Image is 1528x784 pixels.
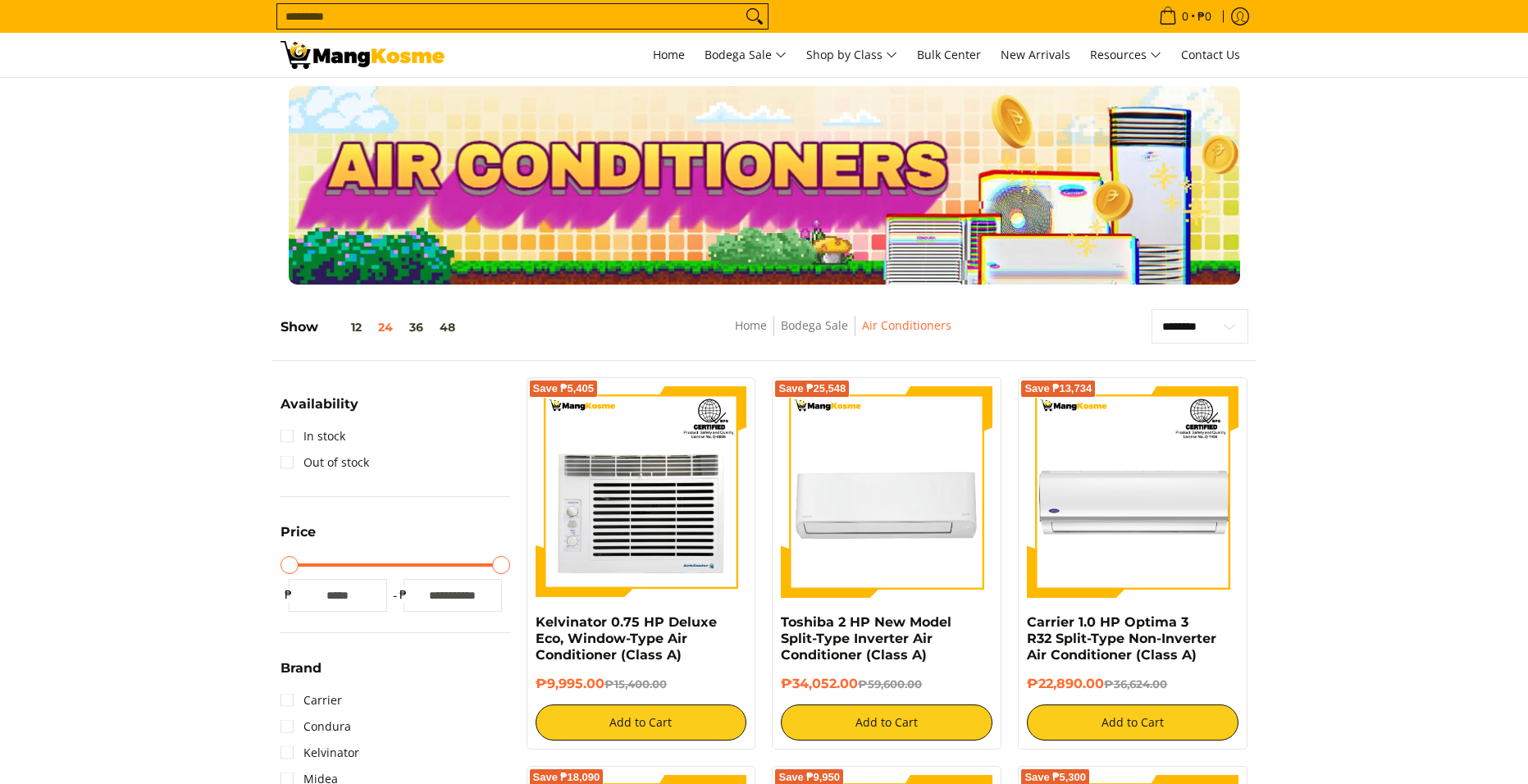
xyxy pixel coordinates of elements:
a: In stock [281,423,345,449]
button: 48 [431,321,463,334]
span: Price [281,526,316,539]
a: Air Conditioners [862,317,951,333]
img: Bodega Sale Aircon l Mang Kosme: Home Appliances Warehouse Sale [281,41,445,69]
span: Save ₱5,300 [1024,773,1086,782]
nav: Main Menu [461,33,1248,77]
span: 0 [1179,11,1191,22]
h5: Show [281,319,463,335]
a: Out of stock [281,449,369,476]
del: ₱59,600.00 [858,677,922,691]
span: Save ₱5,405 [533,384,595,394]
span: Resources [1090,45,1161,66]
span: Save ₱18,090 [533,773,600,782]
img: Toshiba 2 HP New Model Split-Type Inverter Air Conditioner (Class A) [781,386,992,598]
a: New Arrivals [992,33,1079,77]
span: Brand [281,662,322,675]
button: Add to Cart [1027,704,1238,741]
summary: Open [281,398,358,423]
h6: ₱22,890.00 [1027,676,1238,692]
button: Search [741,4,768,29]
button: 36 [401,321,431,334]
a: Resources [1082,33,1170,77]
a: Toshiba 2 HP New Model Split-Type Inverter Air Conditioner (Class A) [781,614,951,663]
a: Kelvinator 0.75 HP Deluxe Eco, Window-Type Air Conditioner (Class A) [536,614,717,663]
del: ₱36,624.00 [1104,677,1167,691]
button: Add to Cart [781,704,992,741]
img: Carrier 1.0 HP Optima 3 R32 Split-Type Non-Inverter Air Conditioner (Class A) [1027,386,1238,598]
span: Home [653,47,685,62]
span: Shop by Class [806,45,897,66]
span: Save ₱25,548 [778,384,846,394]
button: 24 [370,321,401,334]
button: Add to Cart [536,704,747,741]
span: New Arrivals [1001,47,1070,62]
a: Contact Us [1173,33,1248,77]
a: Carrier 1.0 HP Optima 3 R32 Split-Type Non-Inverter Air Conditioner (Class A) [1027,614,1216,663]
a: Shop by Class [798,33,905,77]
h6: ₱9,995.00 [536,676,747,692]
span: Save ₱9,950 [778,773,840,782]
summary: Open [281,662,322,687]
span: Contact Us [1181,47,1240,62]
a: Home [645,33,693,77]
a: Carrier [281,687,342,713]
a: Condura [281,713,351,740]
h6: ₱34,052.00 [781,676,992,692]
span: • [1154,7,1216,25]
summary: Open [281,526,316,551]
span: Save ₱13,734 [1024,384,1092,394]
a: Bulk Center [909,33,989,77]
span: Bulk Center [917,47,981,62]
nav: Breadcrumbs [614,316,1070,353]
button: 12 [318,321,370,334]
del: ₱15,400.00 [604,677,667,691]
a: Bodega Sale [696,33,795,77]
span: Availability [281,398,358,411]
span: Bodega Sale [705,45,787,66]
a: Home [735,317,767,333]
a: Bodega Sale [781,317,848,333]
img: Kelvinator 0.75 HP Deluxe Eco, Window-Type Air Conditioner (Class A) [536,386,747,598]
span: ₱ [281,586,297,603]
span: ₱0 [1195,11,1214,22]
a: Kelvinator [281,740,359,766]
span: ₱ [395,586,412,603]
